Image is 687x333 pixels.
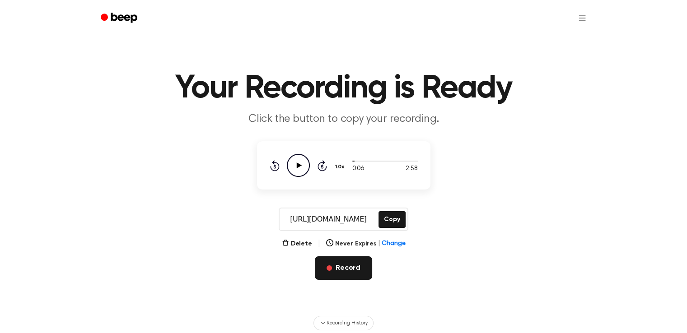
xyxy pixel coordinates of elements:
a: Beep [94,9,145,27]
button: Open menu [571,7,593,29]
button: Record [315,256,372,280]
p: Click the button to copy your recording. [170,112,517,127]
button: Copy [379,211,405,228]
button: 1.0x [334,159,348,175]
span: Recording History [327,319,367,327]
button: Never Expires|Change [326,239,406,249]
span: | [378,239,380,249]
button: Delete [282,239,312,249]
span: | [318,238,321,249]
button: Recording History [313,316,373,330]
span: 2:58 [406,164,417,174]
span: Change [382,239,405,249]
span: 0:06 [352,164,364,174]
h1: Your Recording is Ready [112,72,575,105]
